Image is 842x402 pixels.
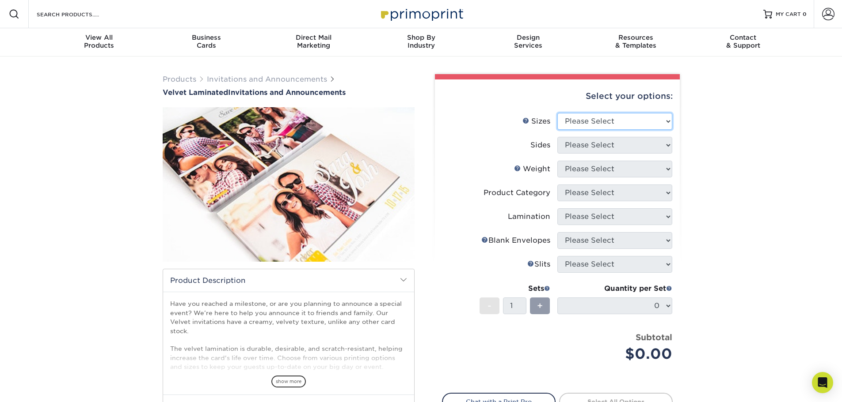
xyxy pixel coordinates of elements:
[367,34,475,41] span: Shop By
[442,79,673,113] div: Select your options:
[163,269,414,292] h2: Product Description
[776,11,801,18] span: MY CART
[152,34,260,41] span: Business
[152,34,260,49] div: Cards
[475,34,582,49] div: Services
[163,75,196,83] a: Products
[537,299,543,312] span: +
[207,75,327,83] a: Invitations and Announcements
[803,11,807,17] span: 0
[564,343,672,364] div: $0.00
[260,28,367,56] a: Direct MailMarketing
[46,34,153,49] div: Products
[367,34,475,49] div: Industry
[812,372,833,393] div: Open Intercom Messenger
[514,164,550,174] div: Weight
[152,28,260,56] a: BusinessCards
[367,28,475,56] a: Shop ByIndustry
[163,98,415,271] img: Velvet Laminated 01
[527,259,550,270] div: Slits
[484,188,550,198] div: Product Category
[46,28,153,56] a: View AllProducts
[163,88,228,97] span: Velvet Laminated
[530,140,550,150] div: Sides
[582,28,690,56] a: Resources& Templates
[690,34,797,49] div: & Support
[260,34,367,49] div: Marketing
[582,34,690,41] span: Resources
[690,28,797,56] a: Contact& Support
[36,9,122,19] input: SEARCH PRODUCTS.....
[46,34,153,41] span: View All
[481,235,550,246] div: Blank Envelopes
[163,88,415,97] h1: Invitations and Announcements
[690,34,797,41] span: Contact
[170,299,407,398] p: Have you reached a milestone, or are you planning to announce a special event? We’re here to help...
[260,34,367,41] span: Direct Mail
[522,116,550,127] div: Sizes
[488,299,491,312] span: -
[636,332,672,342] strong: Subtotal
[377,4,465,23] img: Primoprint
[163,88,415,97] a: Velvet LaminatedInvitations and Announcements
[582,34,690,49] div: & Templates
[557,283,672,294] div: Quantity per Set
[508,211,550,222] div: Lamination
[475,28,582,56] a: DesignServices
[480,283,550,294] div: Sets
[475,34,582,41] span: Design
[271,376,306,387] span: show more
